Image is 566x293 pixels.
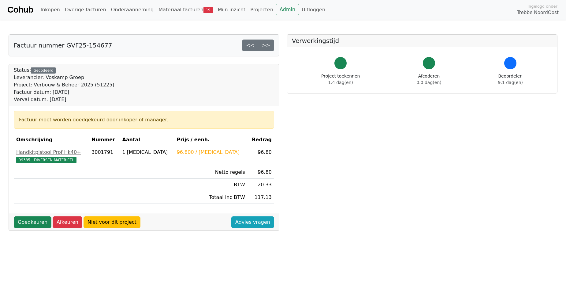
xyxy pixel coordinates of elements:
[248,134,274,146] th: Bedrag
[292,37,552,44] h5: Verwerkingstijd
[109,4,156,16] a: Onderaanneming
[14,89,114,96] div: Factuur datum: [DATE]
[14,74,114,81] div: Leverancier: Voskamp Groep
[231,216,274,228] a: Advies vragen
[416,80,441,85] span: 0.0 dag(en)
[321,73,360,86] div: Project toekennen
[328,80,353,85] span: 1.4 dag(en)
[89,134,120,146] th: Nummer
[84,216,140,228] a: Niet voor dit project
[31,67,56,74] div: Gecodeerd
[174,179,248,191] td: BTW
[16,149,87,163] a: Handkitpistool Prof Hk40+99385 - DIVERSEN MATERIEEL
[14,81,114,89] div: Project: Verbouw & Beheer 2025 (51225)
[498,73,523,86] div: Beoordelen
[242,40,258,51] a: <<
[248,166,274,179] td: 96.80
[7,2,33,17] a: Cohub
[498,80,523,85] span: 9.1 dag(en)
[122,149,172,156] div: 1 [MEDICAL_DATA]
[258,40,274,51] a: >>
[416,73,441,86] div: Afcoderen
[276,4,299,15] a: Admin
[156,4,215,16] a: Materiaal facturen19
[215,4,248,16] a: Mijn inzicht
[14,67,114,103] div: Status:
[177,149,245,156] div: 96.800 / [MEDICAL_DATA]
[14,42,112,49] h5: Factuur nummer GVF25-154677
[38,4,62,16] a: Inkopen
[14,134,89,146] th: Omschrijving
[248,191,274,204] td: 117.13
[174,191,248,204] td: Totaal inc BTW
[16,149,87,156] div: Handkitpistool Prof Hk40+
[203,7,213,13] span: 19
[527,3,559,9] span: Ingelogd onder:
[299,4,328,16] a: Uitloggen
[16,157,76,163] span: 99385 - DIVERSEN MATERIEEL
[174,134,248,146] th: Prijs / eenh.
[89,146,120,166] td: 3001791
[174,166,248,179] td: Netto regels
[19,116,269,124] div: Factuur moet worden goedgekeurd door inkoper of manager.
[248,179,274,191] td: 20.33
[53,216,82,228] a: Afkeuren
[62,4,109,16] a: Overige facturen
[248,4,276,16] a: Projecten
[14,96,114,103] div: Verval datum: [DATE]
[517,9,559,16] span: Trebbe NoordOost
[14,216,51,228] a: Goedkeuren
[120,134,174,146] th: Aantal
[248,146,274,166] td: 96.80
